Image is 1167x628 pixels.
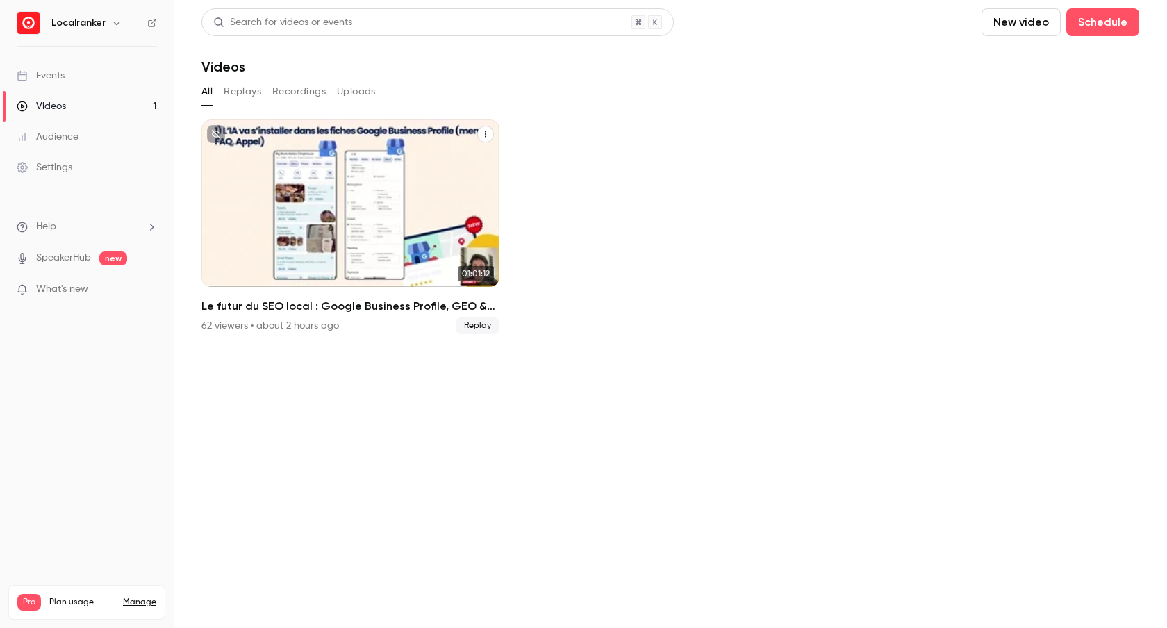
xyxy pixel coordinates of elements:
div: 62 viewers • about 2 hours ago [201,319,339,333]
button: Replays [224,81,261,103]
span: Help [36,220,56,234]
span: new [99,251,127,265]
a: 01:01:12Le futur du SEO local : Google Business Profile, GEO & Social media62 viewers • about 2 h... [201,119,499,334]
span: 01:01:12 [458,266,494,281]
span: Plan usage [49,597,115,608]
section: Videos [201,8,1139,620]
li: Le futur du SEO local : Google Business Profile, GEO & Social media [201,119,499,334]
div: Videos [17,99,66,113]
img: Localranker [17,12,40,34]
a: Manage [123,597,156,608]
span: Pro [17,594,41,611]
button: New video [982,8,1061,36]
span: Replay [456,317,499,334]
li: help-dropdown-opener [17,220,157,234]
div: Settings [17,160,72,174]
button: Schedule [1066,8,1139,36]
span: What's new [36,282,88,297]
button: unpublished [207,125,225,143]
button: All [201,81,213,103]
button: Recordings [272,81,326,103]
ul: Videos [201,119,1139,334]
button: Uploads [337,81,376,103]
h1: Videos [201,58,245,75]
a: SpeakerHub [36,251,91,265]
div: Audience [17,130,78,144]
div: Events [17,69,65,83]
iframe: Noticeable Trigger [140,283,157,296]
h2: Le futur du SEO local : Google Business Profile, GEO & Social media [201,298,499,315]
h6: Localranker [51,16,106,30]
div: Search for videos or events [213,15,352,30]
